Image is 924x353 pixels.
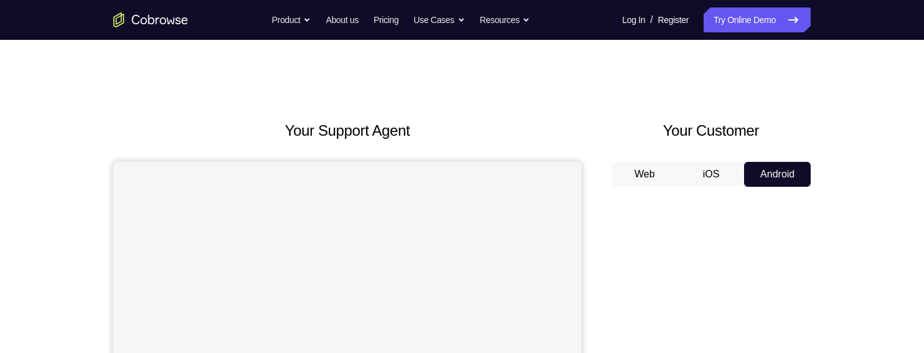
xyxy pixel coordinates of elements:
h2: Your Support Agent [113,120,582,142]
button: Product [272,7,311,32]
button: Web [611,162,678,187]
span: / [650,12,653,27]
a: Log In [622,7,645,32]
button: iOS [678,162,745,187]
a: Pricing [374,7,398,32]
a: Register [658,7,689,32]
a: Go to the home page [113,12,188,27]
button: Android [744,162,811,187]
button: Use Cases [413,7,464,32]
h2: Your Customer [611,120,811,142]
a: About us [326,7,358,32]
a: Try Online Demo [704,7,811,32]
button: Resources [480,7,530,32]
